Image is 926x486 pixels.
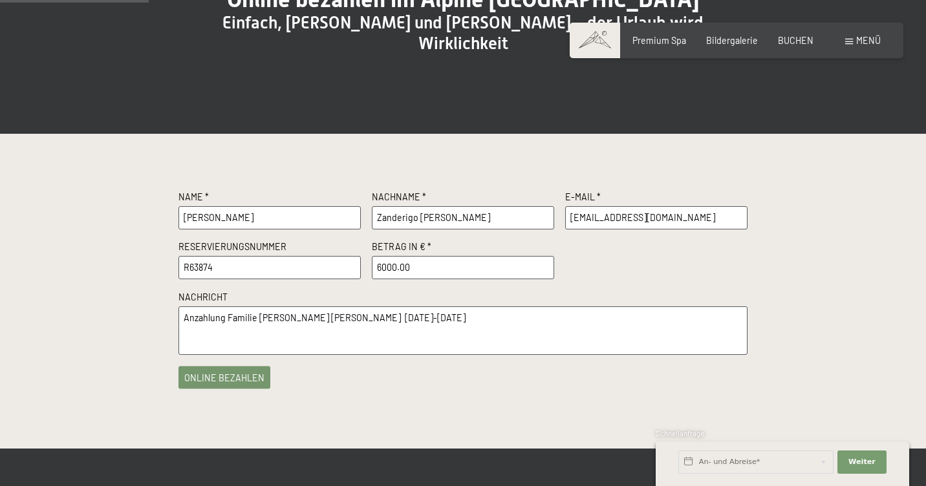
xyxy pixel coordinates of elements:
[565,191,748,206] label: E-Mail *
[856,35,881,46] span: Menü
[178,240,361,256] label: Reservierungsnummer
[656,429,704,438] span: Schnellanfrage
[178,191,361,206] label: Name *
[178,366,270,389] button: online bezahlen
[372,240,554,256] label: Betrag in € *
[372,191,554,206] label: Nachname *
[778,35,813,46] a: BUCHEN
[222,13,704,53] span: Einfach, [PERSON_NAME] und [PERSON_NAME] – der Urlaub wird Wirklichkeit
[706,35,758,46] a: Bildergalerie
[848,457,876,467] span: Weiter
[178,291,748,306] label: Nachricht
[837,450,887,474] button: Weiter
[632,35,686,46] a: Premium Spa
